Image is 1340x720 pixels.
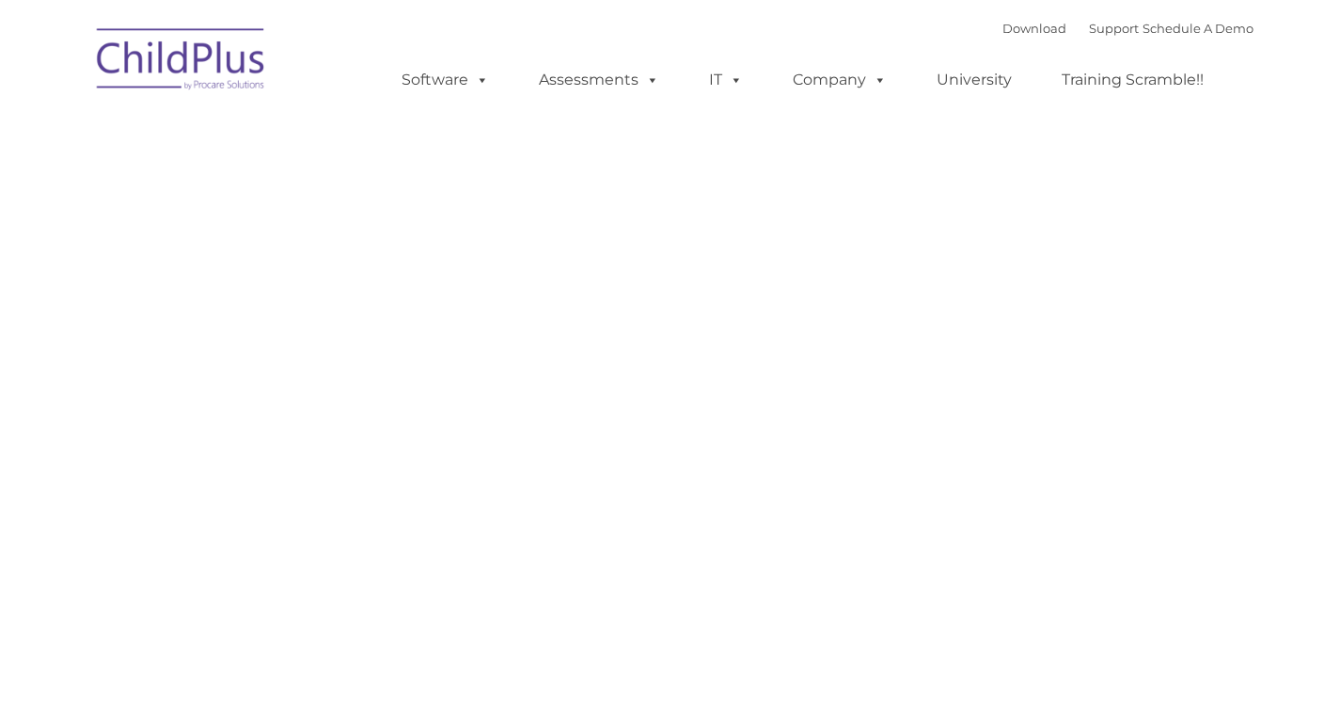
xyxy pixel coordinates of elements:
[383,61,508,99] a: Software
[774,61,906,99] a: Company
[918,61,1031,99] a: University
[1089,21,1139,36] a: Support
[1002,21,1066,36] a: Download
[690,61,762,99] a: IT
[87,15,276,109] img: ChildPlus by Procare Solutions
[1143,21,1253,36] a: Schedule A Demo
[1002,21,1253,36] font: |
[520,61,678,99] a: Assessments
[1043,61,1222,99] a: Training Scramble!!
